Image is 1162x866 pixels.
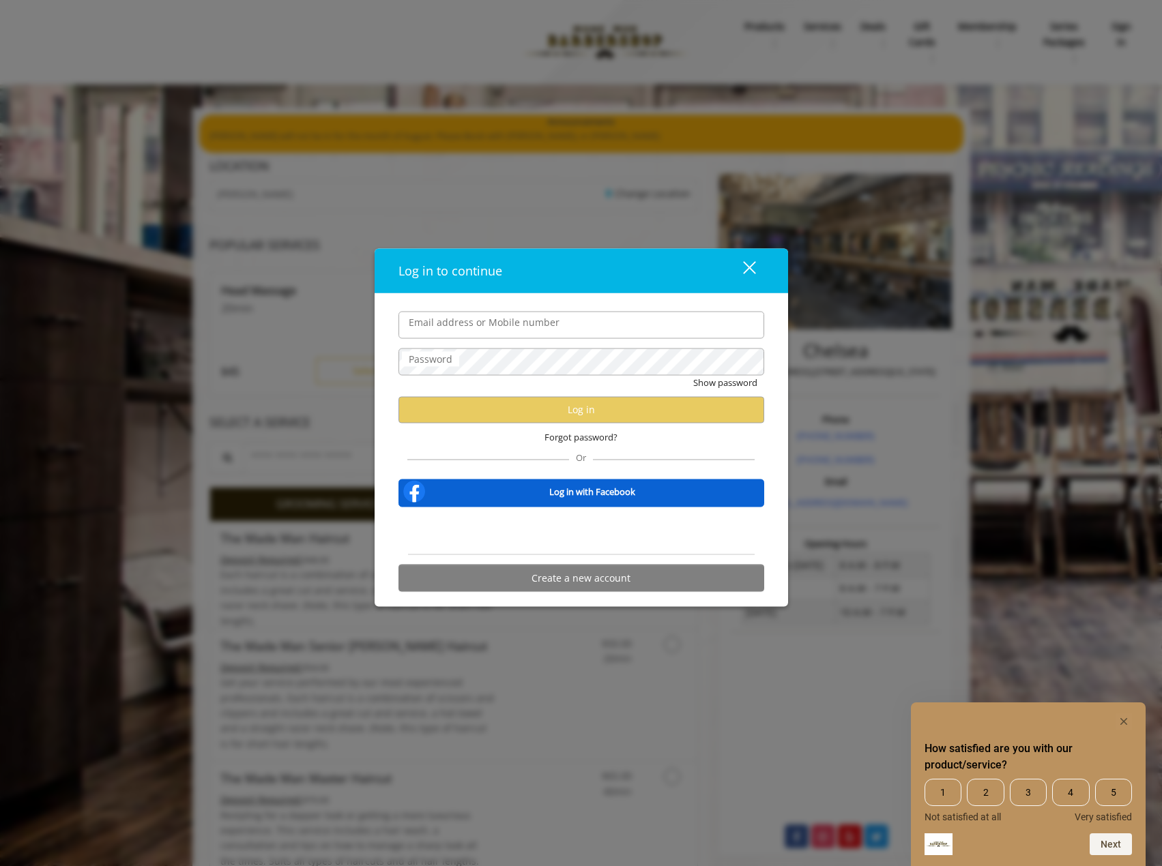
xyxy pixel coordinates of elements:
[693,375,757,389] button: Show password
[401,478,428,505] img: facebook-logo
[569,451,593,464] span: Or
[1010,779,1047,806] span: 3
[549,485,635,499] b: Log in with Facebook
[925,779,961,806] span: 1
[925,713,1132,855] div: How satisfied are you with our product/service? Select an option from 1 to 5, with 1 being Not sa...
[1116,713,1132,730] button: Hide survey
[1075,811,1132,822] span: Very satisfied
[718,256,764,284] button: close dialog
[925,811,1001,822] span: Not satisfied at all
[506,516,656,546] iframe: Sign in with Google Button
[402,314,566,329] label: Email address or Mobile number
[398,396,764,423] button: Log in
[727,260,755,281] div: close dialog
[1052,779,1089,806] span: 4
[398,262,502,278] span: Log in to continue
[402,351,459,366] label: Password
[1095,779,1132,806] span: 5
[925,741,1132,773] h2: How satisfied are you with our product/service? Select an option from 1 to 5, with 1 being Not sa...
[398,311,764,338] input: Email address or Mobile number
[925,779,1132,822] div: How satisfied are you with our product/service? Select an option from 1 to 5, with 1 being Not sa...
[398,565,764,591] button: Create a new account
[398,348,764,375] input: Password
[967,779,1004,806] span: 2
[544,430,618,444] span: Forgot password?
[1090,833,1132,855] button: Next question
